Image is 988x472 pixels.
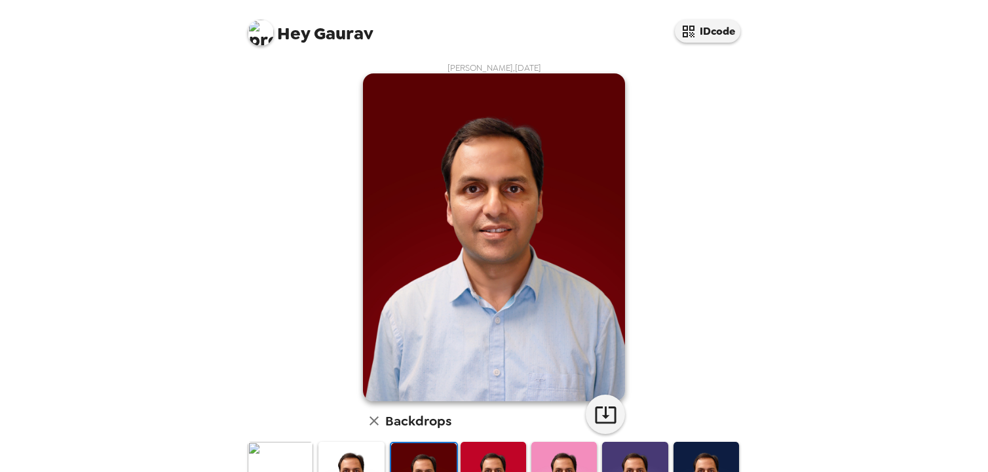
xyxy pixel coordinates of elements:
[675,20,740,43] button: IDcode
[248,20,274,46] img: profile pic
[277,22,310,45] span: Hey
[248,13,373,43] span: Gaurav
[363,73,625,401] img: user
[385,410,451,431] h6: Backdrops
[447,62,541,73] span: [PERSON_NAME] , [DATE]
